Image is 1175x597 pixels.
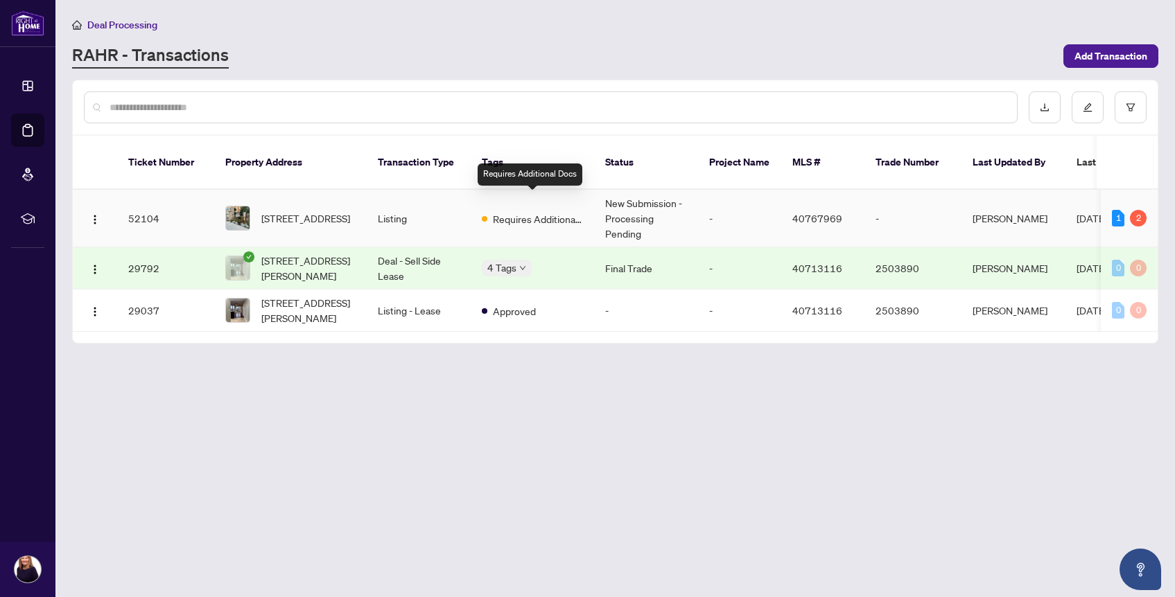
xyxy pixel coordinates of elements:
[243,251,254,262] span: check-circle
[1130,302,1147,319] div: 0
[1077,154,1161,170] span: Last Modified Date
[1072,91,1104,123] button: edit
[1112,302,1124,319] div: 0
[1112,210,1124,226] div: 1
[226,206,250,230] img: thumbnail-img
[594,190,698,247] td: New Submission - Processing Pending
[226,256,250,280] img: thumbnail-img
[84,257,106,279] button: Logo
[261,253,356,283] span: [STREET_ADDRESS][PERSON_NAME]
[594,289,698,332] td: -
[117,289,214,332] td: 29037
[89,214,101,225] img: Logo
[226,298,250,322] img: thumbnail-img
[478,163,582,186] div: Requires Additional Docs
[1040,103,1050,112] span: download
[117,247,214,289] td: 29792
[698,247,781,289] td: -
[1077,262,1107,274] span: [DATE]
[487,260,516,276] span: 4 Tags
[87,19,157,31] span: Deal Processing
[1074,45,1147,67] span: Add Transaction
[594,247,698,289] td: Final Trade
[1029,91,1061,123] button: download
[1130,260,1147,276] div: 0
[261,211,350,226] span: [STREET_ADDRESS]
[493,211,583,226] span: Requires Additional Docs
[84,299,106,321] button: Logo
[864,190,961,247] td: -
[1063,44,1158,68] button: Add Transaction
[864,289,961,332] td: 2503890
[72,44,229,69] a: RAHR - Transactions
[961,289,1065,332] td: [PERSON_NAME]
[961,190,1065,247] td: [PERSON_NAME]
[1130,210,1147,226] div: 2
[864,136,961,190] th: Trade Number
[864,247,961,289] td: 2503890
[698,190,781,247] td: -
[1112,260,1124,276] div: 0
[1077,304,1107,317] span: [DATE]
[72,20,82,30] span: home
[367,247,471,289] td: Deal - Sell Side Lease
[519,265,526,271] span: down
[15,556,41,582] img: Profile Icon
[1126,103,1135,112] span: filter
[493,303,536,319] span: Approved
[792,262,842,274] span: 40713116
[11,10,44,36] img: logo
[792,304,842,317] span: 40713116
[214,136,367,190] th: Property Address
[792,212,842,224] span: 40767969
[89,264,101,275] img: Logo
[1083,103,1093,112] span: edit
[698,289,781,332] td: -
[1115,91,1147,123] button: filter
[961,136,1065,190] th: Last Updated By
[89,306,101,317] img: Logo
[698,136,781,190] th: Project Name
[367,190,471,247] td: Listing
[367,289,471,332] td: Listing - Lease
[961,247,1065,289] td: [PERSON_NAME]
[1077,212,1107,224] span: [DATE]
[471,136,594,190] th: Tags
[781,136,864,190] th: MLS #
[117,136,214,190] th: Ticket Number
[367,136,471,190] th: Transaction Type
[1120,549,1161,590] button: Open asap
[261,295,356,326] span: [STREET_ADDRESS][PERSON_NAME]
[594,136,698,190] th: Status
[117,190,214,247] td: 52104
[84,207,106,229] button: Logo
